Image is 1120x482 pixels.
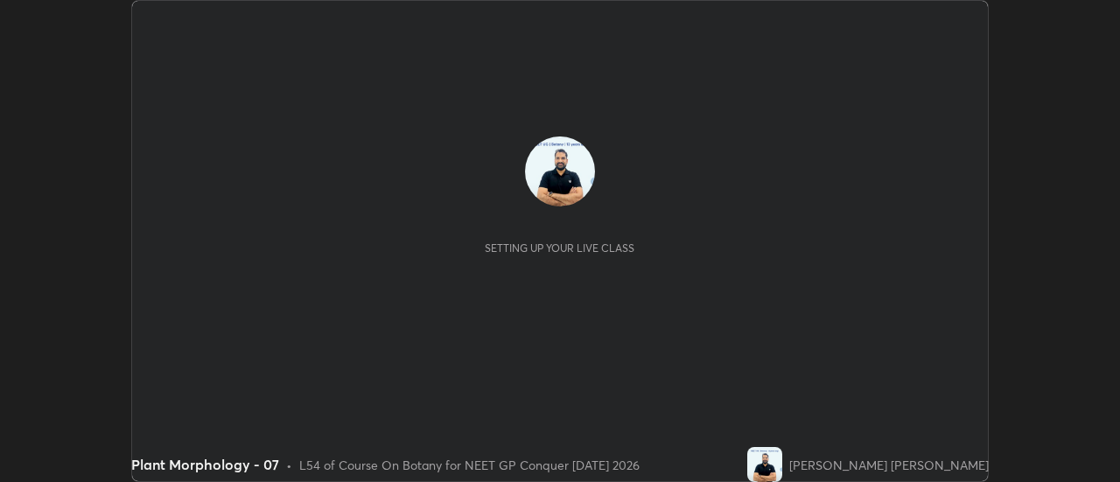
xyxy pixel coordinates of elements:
img: 11c413ee5bf54932a542f26ff398001b.jpg [525,136,595,206]
div: L54 of Course On Botany for NEET GP Conquer [DATE] 2026 [299,456,640,474]
div: [PERSON_NAME] [PERSON_NAME] [789,456,989,474]
div: • [286,456,292,474]
div: Plant Morphology - 07 [131,454,279,475]
img: 11c413ee5bf54932a542f26ff398001b.jpg [747,447,782,482]
div: Setting up your live class [485,241,634,255]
